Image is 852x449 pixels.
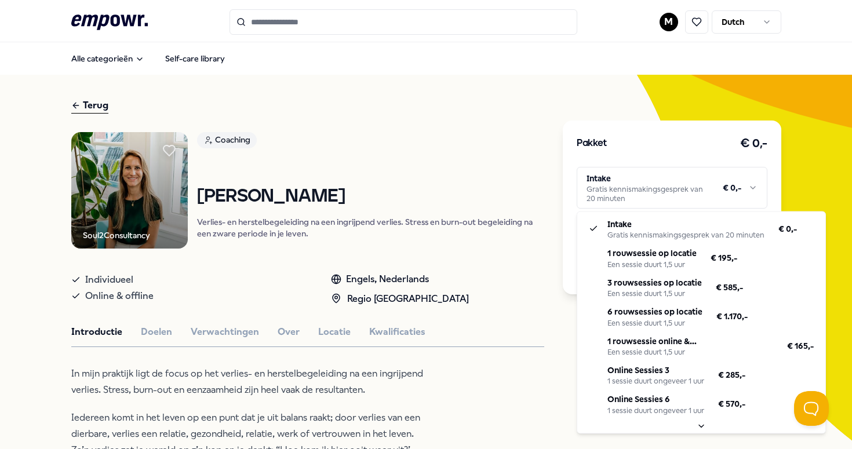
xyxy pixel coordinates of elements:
[716,310,748,323] span: € 1.170,-
[607,347,773,356] div: Een sessie duurt 1,5 uur
[607,231,764,240] div: Gratis kennismakingsgesprek van 20 minuten
[607,363,704,376] p: Online Sessies 3
[607,377,704,386] div: 1 sessie duurt ongeveer 1 uur
[607,318,702,327] div: Een sessie duurt 1,5 uur
[607,334,773,347] p: 1 rouwsessie online & [GEOGRAPHIC_DATA]
[607,247,697,260] p: 1 rouwsessie op locatie
[607,406,704,415] div: 1 sessie duurt ongeveer 1 uur
[718,397,745,410] span: € 570,-
[787,339,814,352] span: € 165,-
[718,368,745,381] span: € 285,-
[607,218,764,231] p: Intake
[716,280,743,293] span: € 585,-
[711,251,737,264] span: € 195,-
[778,222,797,235] span: € 0,-
[607,393,704,406] p: Online Sessies 6
[607,289,702,298] div: Een sessie duurt 1,5 uur
[607,276,702,289] p: 3 rouwsessies op locatie
[607,260,697,269] div: Een sessie duurt 1,5 uur
[607,305,702,318] p: 6 rouwsessies op locatie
